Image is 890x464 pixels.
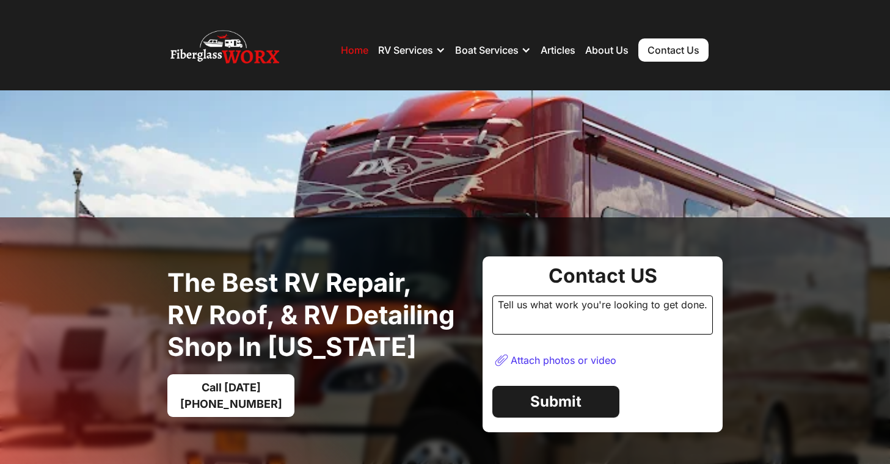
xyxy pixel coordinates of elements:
a: Articles [541,44,575,56]
div: Attach photos or video [511,354,616,366]
div: Contact US [492,266,713,286]
a: Submit [492,386,619,418]
div: Boat Services [455,32,531,68]
a: Home [341,44,368,56]
div: RV Services [378,44,433,56]
div: RV Services [378,32,445,68]
h1: The best RV Repair, RV Roof, & RV Detailing Shop in [US_STATE] [167,267,473,363]
a: Contact Us [638,38,709,62]
div: Tell us what work you're looking to get done. [492,295,713,335]
a: Call [DATE][PHONE_NUMBER] [167,374,294,417]
a: About Us [585,44,629,56]
img: Fiberglass WorX – RV Repair, RV Roof & RV Detailing [170,26,279,74]
div: Boat Services [455,44,519,56]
